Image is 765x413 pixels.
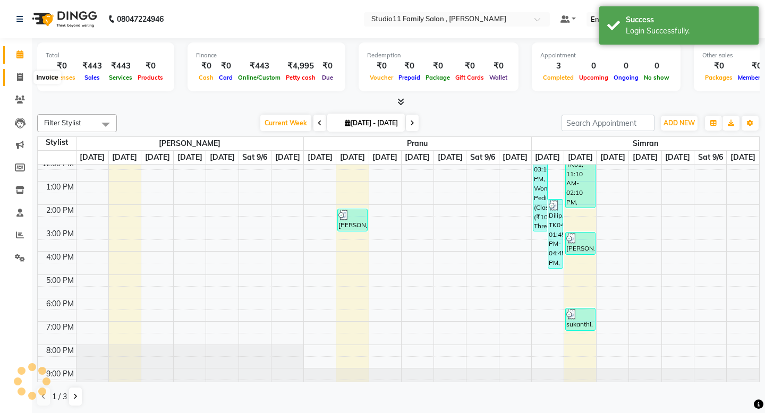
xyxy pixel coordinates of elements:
div: 1:00 PM [44,182,76,193]
span: Simran [532,137,759,150]
span: Upcoming [576,74,611,81]
span: Wallet [487,74,510,81]
b: 08047224946 [117,4,164,34]
span: Packages [702,74,735,81]
img: logo [27,4,100,34]
div: Invoice [33,71,61,84]
span: Card [216,74,235,81]
div: ₹0 [702,60,735,72]
a: September 7, 2025 [273,151,302,164]
div: ₹443 [235,60,283,72]
span: Prepaid [396,74,423,81]
div: Appointment [540,51,672,60]
a: September 4, 2025 [175,151,205,164]
div: ₹0 [196,60,216,72]
a: September 1, 2025 [78,151,107,164]
a: September 4, 2025 [631,151,660,164]
span: Ongoing [611,74,641,81]
div: Finance [196,51,337,60]
div: Stylist [38,137,76,148]
span: Completed [540,74,576,81]
a: September 4, 2025 [403,151,432,164]
div: [PERSON_NAME], TK01, 03:10 PM-04:10 PM, Women-Facial Essential (Herbal Gold) (₹3000) [566,233,595,254]
span: Products [135,74,166,81]
span: Voucher [367,74,396,81]
a: September 1, 2025 [305,151,335,164]
div: 9:00 PM [44,368,76,380]
span: [DATE] - [DATE] [342,119,401,127]
div: 8:00 PM [44,345,76,356]
div: Total [46,51,166,60]
a: September 2, 2025 [110,151,139,164]
div: [PERSON_NAME], TK01, 02:10 PM-03:10 PM, Men-Pedicure (Bombini) (₹1800) [338,209,367,231]
a: September 1, 2025 [533,151,562,164]
span: Online/Custom [235,74,283,81]
span: [PERSON_NAME] [76,137,304,150]
div: 4:00 PM [44,252,76,263]
span: Due [319,74,336,81]
a: September 6, 2025 [240,151,269,164]
div: Dilip, TK04, 01:45 PM-04:45 PM, Women-Threading (Eyebrow) (₹60),Women-Threading (Upperlip) (₹50),... [548,200,562,268]
a: September 2, 2025 [338,151,367,164]
a: September 5, 2025 [663,151,692,164]
div: 2:00 PM [44,205,76,216]
input: Search Appointment [562,115,654,131]
div: 0 [576,60,611,72]
a: September 2, 2025 [566,151,595,164]
div: Redemption [367,51,510,60]
div: 5:00 PM [44,275,76,286]
div: sukanthi, TK02, 06:25 PM-07:25 PM, Women-Threading (Eyebrow) (₹60) [566,308,595,330]
span: Sales [82,74,103,81]
div: 3:00 PM [44,228,76,239]
a: September 6, 2025 [696,151,725,164]
span: 1 / 3 [52,391,67,402]
span: Current Week [260,115,311,131]
a: September 7, 2025 [500,151,530,164]
button: ADD NEW [661,116,698,131]
div: ₹0 [135,60,166,72]
div: 7:00 PM [44,322,76,333]
a: September 5, 2025 [208,151,237,164]
div: Login Successfully. [626,25,751,37]
span: Filter Stylist [44,118,81,127]
div: 0 [641,60,672,72]
div: ₹0 [216,60,235,72]
div: 3 [540,60,576,72]
div: ₹4,995 [283,60,318,72]
a: September 3, 2025 [370,151,399,164]
span: Cash [196,74,216,81]
div: ₹0 [453,60,487,72]
div: [PERSON_NAME], TK01, 11:10 AM-02:10 PM, Women-Threading (Eyebrow) (₹60),Women-Threading (Upperlip... [566,139,595,208]
div: ₹0 [367,60,396,72]
div: ₹0 [318,60,337,72]
a: September 6, 2025 [468,151,497,164]
span: Services [106,74,135,81]
a: September 3, 2025 [143,151,172,164]
div: [PERSON_NAME], TK03, 10:10 AM-03:10 PM, Women-Pedicure (Classic) (₹1000),Women-Threading (Eyebrow... [533,116,547,231]
span: No show [641,74,672,81]
div: ₹0 [46,60,78,72]
div: 0 [611,60,641,72]
span: Gift Cards [453,74,487,81]
div: Success [626,14,751,25]
div: ₹0 [487,60,510,72]
div: ₹443 [106,60,135,72]
span: Petty cash [283,74,318,81]
div: ₹0 [396,60,423,72]
a: September 3, 2025 [598,151,627,164]
span: ADD NEW [664,119,695,127]
a: September 7, 2025 [728,151,758,164]
div: ₹443 [78,60,106,72]
a: September 5, 2025 [436,151,465,164]
span: Package [423,74,453,81]
div: 6:00 PM [44,298,76,309]
span: Pranu [304,137,531,150]
div: ₹0 [423,60,453,72]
